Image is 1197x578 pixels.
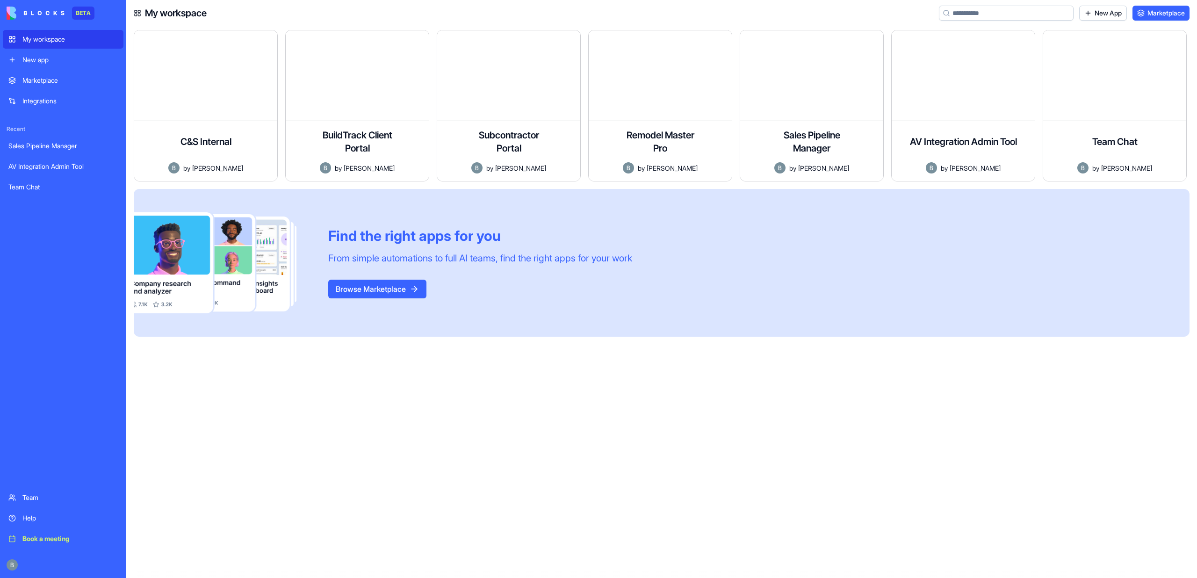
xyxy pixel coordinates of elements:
[3,509,123,527] a: Help
[344,163,395,173] span: [PERSON_NAME]
[3,137,123,155] a: Sales Pipeline Manager
[320,162,331,173] img: Avatar
[335,163,342,173] span: by
[1077,162,1089,173] img: Avatar
[22,96,118,106] div: Integrations
[1092,163,1099,173] span: by
[910,135,1017,148] h4: AV Integration Admin Tool
[22,55,118,65] div: New app
[3,178,123,196] a: Team Chat
[328,227,632,244] div: Find the right apps for you
[926,162,937,173] img: Avatar
[1079,6,1127,21] a: New App
[638,163,645,173] span: by
[328,280,426,298] button: Browse Marketplace
[134,30,278,181] a: C&S InternalAvatarby[PERSON_NAME]
[941,163,948,173] span: by
[328,284,426,294] a: Browse Marketplace
[471,162,483,173] img: Avatar
[3,30,123,49] a: My workspace
[471,129,546,155] h4: Subcontractor Portal
[1043,30,1187,181] a: Team ChatAvatarby[PERSON_NAME]
[950,163,1001,173] span: [PERSON_NAME]
[588,30,732,181] a: Remodel Master ProAvatarby[PERSON_NAME]
[486,163,493,173] span: by
[3,92,123,110] a: Integrations
[8,141,118,151] div: Sales Pipeline Manager
[774,129,849,155] h4: Sales Pipeline Manager
[22,35,118,44] div: My workspace
[320,129,395,155] h4: BuildTrack Client Portal
[22,534,118,543] div: Book a meeting
[3,51,123,69] a: New app
[3,488,123,507] a: Team
[623,162,634,173] img: Avatar
[22,76,118,85] div: Marketplace
[623,129,698,155] h4: Remodel Master Pro
[647,163,698,173] span: [PERSON_NAME]
[789,163,796,173] span: by
[72,7,94,20] div: BETA
[22,493,118,502] div: Team
[1101,163,1152,173] span: [PERSON_NAME]
[7,559,18,571] img: ACg8ocIug40qN1SCXJiinWdltW7QsPxROn8ZAVDlgOtPD8eQfXIZmw=s96-c
[1132,6,1190,21] a: Marketplace
[145,7,207,20] h4: My workspace
[3,157,123,176] a: AV Integration Admin Tool
[891,30,1035,181] a: AV Integration Admin ToolAvatarby[PERSON_NAME]
[3,529,123,548] a: Book a meeting
[192,163,243,173] span: [PERSON_NAME]
[183,163,190,173] span: by
[285,30,429,181] a: BuildTrack Client PortalAvatarby[PERSON_NAME]
[180,135,231,148] h4: C&S Internal
[3,125,123,133] span: Recent
[437,30,581,181] a: Subcontractor PortalAvatarby[PERSON_NAME]
[1092,135,1138,148] h4: Team Chat
[22,513,118,523] div: Help
[740,30,884,181] a: Sales Pipeline ManagerAvatarby[PERSON_NAME]
[495,163,546,173] span: [PERSON_NAME]
[8,162,118,171] div: AV Integration Admin Tool
[168,162,180,173] img: Avatar
[3,71,123,90] a: Marketplace
[8,182,118,192] div: Team Chat
[7,7,94,20] a: BETA
[774,162,786,173] img: Avatar
[7,7,65,20] img: logo
[328,252,632,265] div: From simple automations to full AI teams, find the right apps for your work
[798,163,849,173] span: [PERSON_NAME]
